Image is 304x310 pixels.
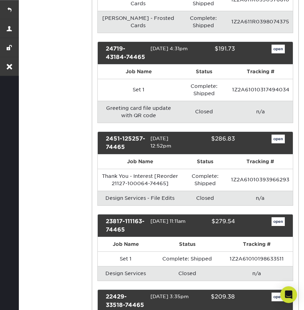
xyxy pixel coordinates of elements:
div: $191.73 [190,45,240,61]
th: Tracking # [228,154,293,169]
td: Design Services [98,266,154,281]
span: [DATE] 11:11am [150,218,186,224]
div: 23817-111163-74465 [101,217,150,234]
td: Set 1 [98,79,180,101]
td: Complete: Shipped [180,79,229,101]
th: Job Name [98,154,183,169]
div: 22429-33518-74465 [101,293,150,309]
td: Complete: Shipped [179,11,228,33]
td: n/a [228,191,293,205]
td: Complete: Shipped [183,169,228,191]
th: Tracking # [221,237,293,251]
div: $279.54 [190,217,240,234]
div: $209.38 [190,293,240,309]
th: Job Name [98,65,180,79]
td: Complete: Shipped [154,251,221,266]
td: 1Z2A61010393966293 [228,169,293,191]
td: Greeting card file update with QR code [98,101,180,123]
th: Status [180,65,229,79]
td: n/a [229,101,293,123]
th: Job Name [98,237,154,251]
span: [DATE] 3:35pm [150,294,189,299]
td: n/a [221,266,293,281]
th: Status [183,154,228,169]
th: Status [154,237,221,251]
span: [DATE] 4:31pm [150,46,188,51]
div: Open Intercom Messenger [280,286,297,303]
a: open [272,217,285,226]
td: Set 1 [98,251,154,266]
td: Closed [180,101,229,123]
td: Closed [154,266,221,281]
div: 24719-43184-74465 [101,45,150,61]
td: Closed [183,191,228,205]
a: open [272,45,285,54]
td: 1Z2A61010317494034 [229,79,293,101]
td: 1Z2A611R0398074375 [228,11,293,33]
td: Thank You - Interest [Reorder 21127-100064-74465] [98,169,183,191]
th: Tracking # [229,65,293,79]
td: 1Z2A61010198633511 [221,251,293,266]
span: [DATE] 12:52pm [150,136,171,149]
a: open [272,293,285,302]
td: [PERSON_NAME] - Frosted Cards [98,11,179,33]
td: Design Services - File Edits [98,191,183,205]
div: $286.83 [190,135,240,151]
a: open [272,135,285,144]
div: 2451-125257-74465 [101,135,150,151]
